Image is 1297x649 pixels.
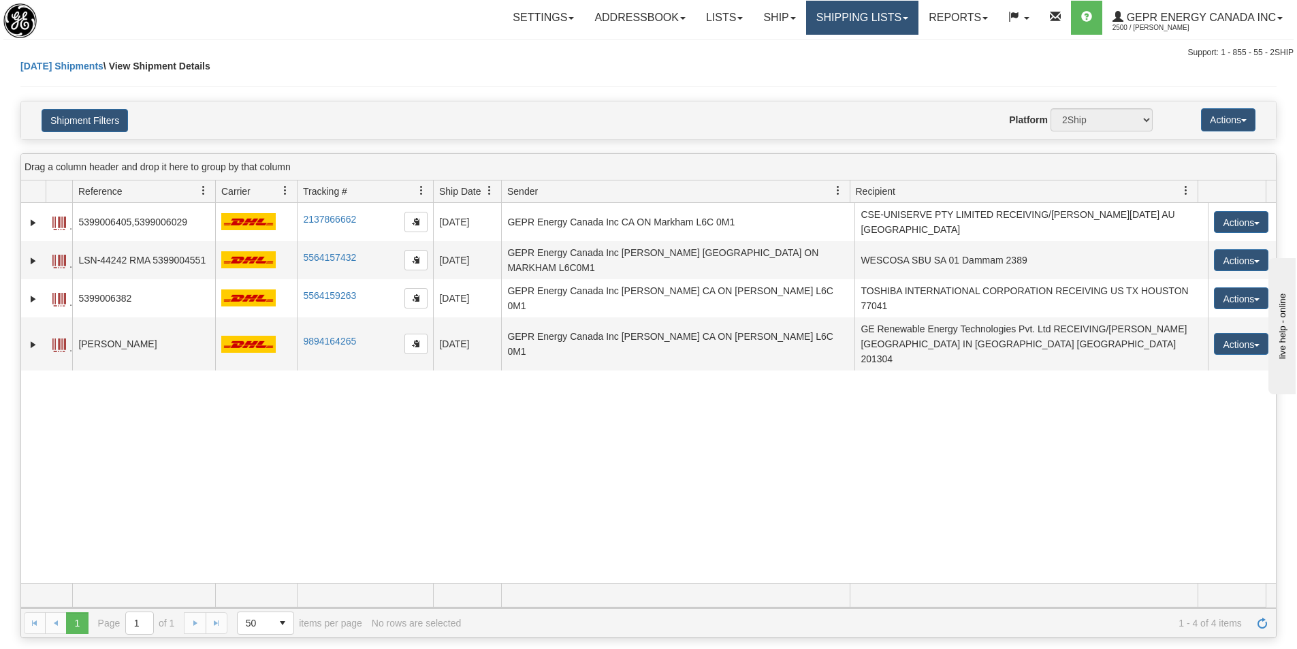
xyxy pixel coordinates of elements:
[72,203,215,241] td: 5399006405,5399006029
[3,47,1294,59] div: Support: 1 - 855 - 55 - 2SHIP
[433,317,501,370] td: [DATE]
[501,203,854,241] td: GEPR Energy Canada Inc CA ON Markham L6C 0M1
[72,241,215,279] td: LSN-44242 RMA 5399004551
[246,616,263,630] span: 50
[372,618,462,629] div: No rows are selected
[303,214,356,225] a: 2137866662
[1266,255,1296,394] iframe: chat widget
[272,612,293,634] span: select
[10,12,126,22] div: live help - online
[126,612,153,634] input: Page 1
[237,612,294,635] span: Page sizes drop down
[72,279,215,317] td: 5399006382
[221,185,251,198] span: Carrier
[470,618,1242,629] span: 1 - 4 of 4 items
[854,279,1208,317] td: TOSHIBA INTERNATIONAL CORPORATION RECEIVING US TX HOUSTON 77041
[303,252,356,263] a: 5564157432
[854,203,1208,241] td: CSE-UNISERVE PTY LIMITED RECEIVING/[PERSON_NAME][DATE] AU [GEOGRAPHIC_DATA]
[98,612,175,635] span: Page of 1
[215,180,297,203] th: Press ctrl + space to group
[20,61,103,72] a: [DATE] Shipments
[1123,12,1276,23] span: GEPR Energy Canada Inc
[502,1,584,35] a: Settings
[27,254,40,268] a: Expand
[753,1,805,35] a: Ship
[439,185,481,198] span: Ship Date
[303,290,356,301] a: 5564159263
[221,213,276,230] img: 7 - DHL_Worldwide
[303,336,356,347] a: 9894164265
[854,241,1208,279] td: WESCOSA SBU SA 01 Dammam 2389
[66,612,88,634] span: Page 1
[1198,180,1266,203] th: Press ctrl + space to group
[433,203,501,241] td: [DATE]
[827,179,850,202] a: Sender filter column settings
[850,180,1198,203] th: Press ctrl + space to group
[410,179,433,202] a: Tracking # filter column settings
[52,287,66,308] a: Label
[404,250,428,270] button: Copy to clipboard
[221,336,276,353] img: 7 - DHL_Worldwide
[1251,612,1273,634] a: Refresh
[1112,21,1215,35] span: 2500 / [PERSON_NAME]
[404,334,428,354] button: Copy to clipboard
[433,241,501,279] td: [DATE]
[433,180,501,203] th: Press ctrl + space to group
[221,251,276,268] img: 7 - DHL_Worldwide
[103,61,210,72] span: \ View Shipment Details
[52,332,66,354] a: Label
[27,338,40,351] a: Expand
[27,292,40,306] a: Expand
[433,279,501,317] td: [DATE]
[303,185,347,198] span: Tracking #
[806,1,918,35] a: Shipping lists
[3,3,37,38] img: logo2500.jpg
[501,317,854,370] td: GEPR Energy Canada Inc [PERSON_NAME] CA ON [PERSON_NAME] L6C 0M1
[856,185,895,198] span: Recipient
[42,109,128,132] button: Shipment Filters
[78,185,123,198] span: Reference
[404,288,428,308] button: Copy to clipboard
[192,179,215,202] a: Reference filter column settings
[918,1,998,35] a: Reports
[507,185,538,198] span: Sender
[237,612,362,635] span: items per page
[1214,287,1268,309] button: Actions
[501,180,850,203] th: Press ctrl + space to group
[46,180,72,203] th: Press ctrl + space to group
[501,241,854,279] td: GEPR Energy Canada Inc [PERSON_NAME] [GEOGRAPHIC_DATA] ON MARKHAM L6C0M1
[21,154,1276,180] div: grid grouping header
[1174,179,1198,202] a: Recipient filter column settings
[501,279,854,317] td: GEPR Energy Canada Inc [PERSON_NAME] CA ON [PERSON_NAME] L6C 0M1
[1102,1,1293,35] a: GEPR Energy Canada Inc 2500 / [PERSON_NAME]
[1214,249,1268,271] button: Actions
[72,317,215,370] td: [PERSON_NAME]
[1214,211,1268,233] button: Actions
[27,216,40,229] a: Expand
[1214,333,1268,355] button: Actions
[221,289,276,306] img: 7 - DHL_Worldwide
[297,180,433,203] th: Press ctrl + space to group
[72,180,215,203] th: Press ctrl + space to group
[52,210,66,232] a: Label
[854,317,1208,370] td: GE Renewable Energy Technologies Pvt. Ltd RECEIVING/[PERSON_NAME][GEOGRAPHIC_DATA] IN [GEOGRAPHIC...
[1201,108,1255,131] button: Actions
[274,179,297,202] a: Carrier filter column settings
[478,179,501,202] a: Ship Date filter column settings
[52,249,66,270] a: Label
[1009,113,1048,127] label: Platform
[696,1,753,35] a: Lists
[404,212,428,232] button: Copy to clipboard
[584,1,696,35] a: Addressbook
